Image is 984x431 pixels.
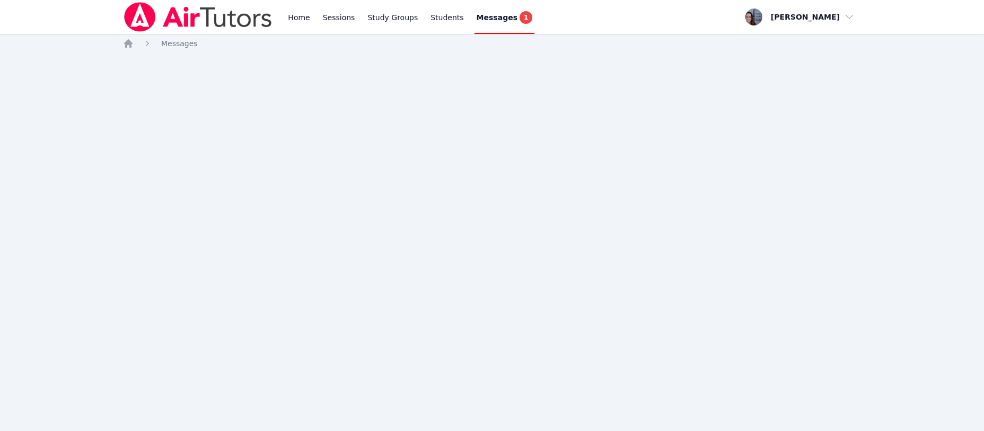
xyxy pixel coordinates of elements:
[123,38,861,49] nav: Breadcrumb
[477,12,517,23] span: Messages
[161,38,198,49] a: Messages
[123,2,273,32] img: Air Tutors
[520,11,532,24] span: 1
[161,39,198,48] span: Messages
